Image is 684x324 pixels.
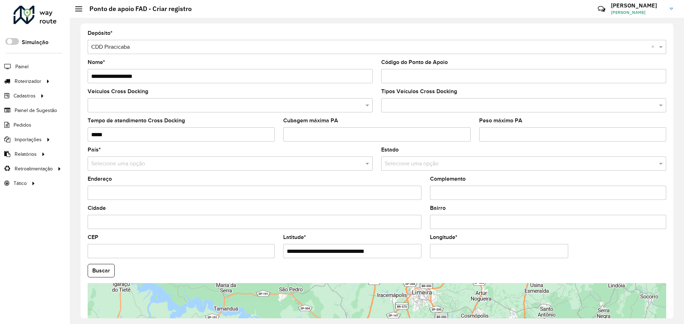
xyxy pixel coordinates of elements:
[15,107,57,114] span: Painel de Sugestão
[283,233,306,241] label: Latitude
[88,264,115,277] button: Buscar
[88,58,105,67] label: Nome
[88,175,112,183] label: Endereço
[430,175,466,183] label: Complemento
[594,1,609,17] a: Contato Rápido
[15,150,37,158] span: Relatórios
[88,204,106,212] label: Cidade
[15,165,53,172] span: Retroalimentação
[611,9,664,16] span: [PERSON_NAME]
[430,233,457,241] label: Longitude
[14,92,36,100] span: Cadastros
[88,233,98,241] label: CEP
[283,116,338,125] label: Cubagem máxima PA
[381,87,457,96] label: Tipos Veículos Cross Docking
[82,5,192,13] h2: Ponto de apoio FAD - Criar registro
[14,121,31,129] span: Pedidos
[88,145,101,154] label: País
[381,58,448,67] label: Código do Ponto de Apoio
[611,2,664,9] h3: [PERSON_NAME]
[88,116,185,125] label: Tempo de atendimento Cross Docking
[14,180,27,187] span: Tático
[22,38,48,47] label: Simulação
[381,145,399,154] label: Estado
[651,43,657,51] span: Clear all
[15,136,42,143] span: Importações
[430,204,446,212] label: Bairro
[88,29,113,37] label: Depósito
[15,63,28,70] span: Painel
[479,116,522,125] label: Peso máximo PA
[88,87,148,96] label: Veículos Cross Docking
[15,78,41,85] span: Roteirizador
